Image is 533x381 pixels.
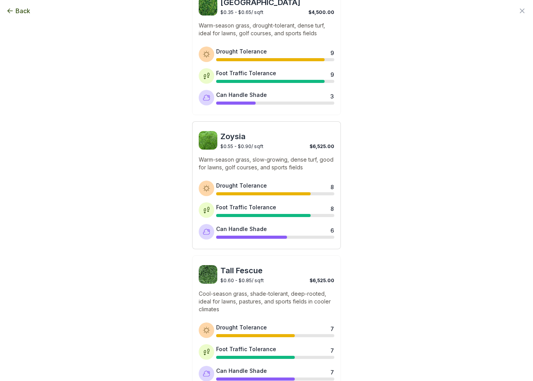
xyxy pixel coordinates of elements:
[203,72,210,80] img: Foot traffic tolerance icon
[220,143,263,149] span: $0.55 - $0.90 / sqft
[330,183,334,189] div: 8
[216,91,267,99] div: Can Handle Shade
[216,345,276,353] div: Foot Traffic Tolerance
[309,278,334,283] span: $6,525.00
[203,370,210,378] img: Shade tolerance icon
[330,71,334,77] div: 9
[199,265,217,284] img: Tall Fescue sod image
[330,49,334,55] div: 9
[330,92,334,98] div: 3
[330,205,334,211] div: 8
[6,6,30,16] button: Back
[330,226,334,233] div: 6
[199,156,334,171] p: Warm-season grass, slow-growing, dense turf, good for lawns, golf courses, and sports fields
[220,265,334,276] span: Tall Fescue
[309,143,334,149] span: $6,525.00
[199,22,334,37] p: Warm-season grass, drought-tolerant, dense turf, ideal for lawns, golf courses, and sports fields
[216,47,267,55] div: Drought Tolerance
[330,325,334,331] div: 7
[330,347,334,353] div: 7
[330,368,334,374] div: 7
[220,131,334,142] span: Zoysia
[203,94,210,102] img: Shade tolerance icon
[203,348,210,356] img: Foot traffic tolerance icon
[216,181,267,190] div: Drought Tolerance
[216,367,267,375] div: Can Handle Shade
[203,184,210,192] img: Drought tolerance icon
[203,326,210,334] img: Drought tolerance icon
[216,225,267,233] div: Can Handle Shade
[203,228,210,236] img: Shade tolerance icon
[216,69,276,77] div: Foot Traffic Tolerance
[15,6,30,16] span: Back
[203,50,210,58] img: Drought tolerance icon
[216,323,267,331] div: Drought Tolerance
[216,203,276,211] div: Foot Traffic Tolerance
[199,131,217,150] img: Zoysia sod image
[220,278,264,283] span: $0.60 - $0.85 / sqft
[199,290,334,313] p: Cool-season grass, shade-tolerant, deep-rooted, ideal for lawns, pastures, and sports fields in c...
[203,206,210,214] img: Foot traffic tolerance icon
